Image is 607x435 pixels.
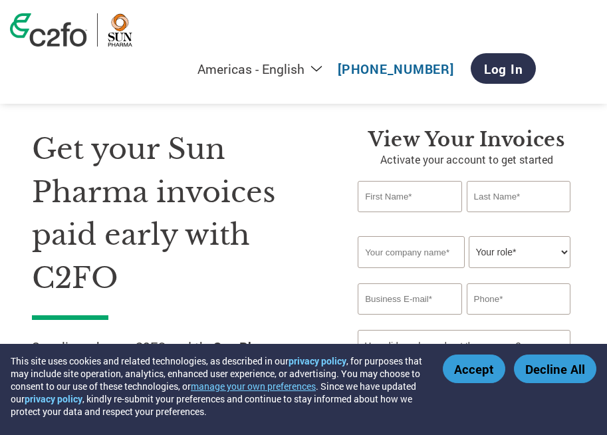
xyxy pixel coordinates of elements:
[10,13,87,47] img: c2fo logo
[471,53,537,84] a: Log In
[358,283,462,315] input: Invalid Email format
[358,181,462,212] input: First Name*
[358,214,462,231] div: Invalid first name or first name is too long
[358,269,570,278] div: Invalid company name or company name is too long
[289,355,346,367] a: privacy policy
[467,316,571,325] div: Inavlid Phone Number
[358,128,575,152] h3: View your invoices
[358,152,575,168] p: Activate your account to get started
[358,236,465,268] input: Your company name*
[467,214,571,231] div: Invalid last name or last name is too long
[32,128,318,299] h1: Get your Sun Pharma invoices paid early with C2FO
[108,13,132,47] img: Sun Pharma
[469,236,570,268] select: Title/Role
[32,338,318,434] p: Suppliers choose C2FO and the to get paid faster and put more cash into their business. You selec...
[467,283,571,315] input: Phone*
[11,355,424,418] div: This site uses cookies and related technologies, as described in our , for purposes that may incl...
[338,61,454,77] a: [PHONE_NUMBER]
[25,392,82,405] a: privacy policy
[358,316,462,325] div: Inavlid Email Address
[443,355,505,383] button: Accept
[467,181,571,212] input: Last Name*
[514,355,596,383] button: Decline All
[191,380,316,392] button: manage your own preferences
